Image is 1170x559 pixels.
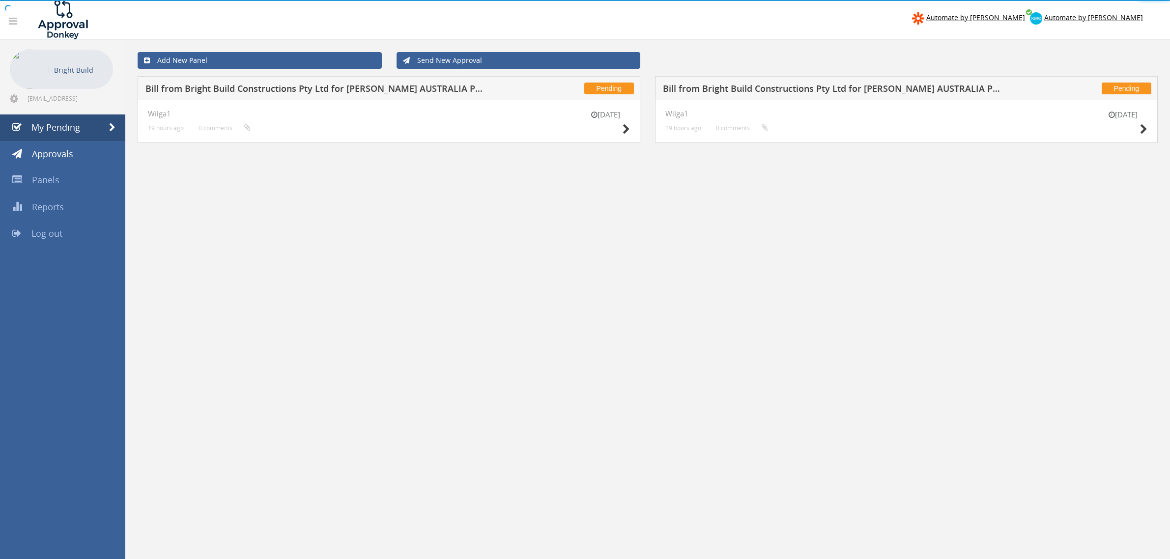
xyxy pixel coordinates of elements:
[665,110,1147,118] h4: Wilga1
[581,110,630,120] small: [DATE]
[716,124,768,132] small: 0 comments...
[1044,13,1143,22] span: Automate by [PERSON_NAME]
[28,94,111,102] span: [EMAIL_ADDRESS][DOMAIN_NAME]
[148,124,184,132] small: 19 hours ago
[138,52,382,69] a: Add New Panel
[1102,83,1151,94] span: Pending
[32,148,73,160] span: Approvals
[31,121,80,133] span: My Pending
[32,201,64,213] span: Reports
[32,174,59,186] span: Panels
[1030,12,1042,25] img: xero-logo.png
[663,84,1004,96] h5: Bill from Bright Build Constructions Pty Ltd for [PERSON_NAME] AUSTRALIA PTY LTD
[145,84,486,96] h5: Bill from Bright Build Constructions Pty Ltd for [PERSON_NAME] AUSTRALIA PTY LTD
[1098,110,1147,120] small: [DATE]
[926,13,1025,22] span: Automate by [PERSON_NAME]
[54,64,108,76] p: Bright Build
[199,124,251,132] small: 0 comments...
[397,52,641,69] a: Send New Approval
[148,110,630,118] h4: Wilga1
[912,12,924,25] img: zapier-logomark.png
[31,227,62,239] span: Log out
[584,83,634,94] span: Pending
[665,124,701,132] small: 19 hours ago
